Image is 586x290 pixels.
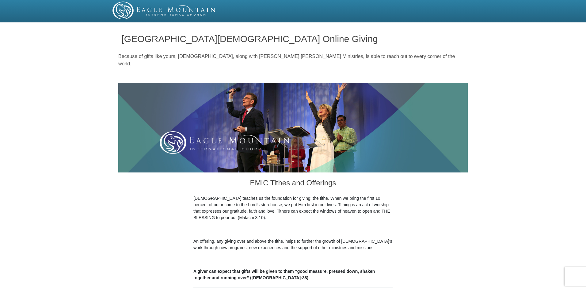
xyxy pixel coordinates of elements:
b: A giver can expect that gifts will be given to them “good measure, pressed down, shaken together ... [193,269,375,280]
h3: EMIC Tithes and Offerings [193,172,393,195]
img: EMIC [112,2,216,19]
p: [DEMOGRAPHIC_DATA] teaches us the foundation for giving: the tithe. When we bring the first 10 pe... [193,195,393,221]
p: Because of gifts like yours, [DEMOGRAPHIC_DATA], along with [PERSON_NAME] [PERSON_NAME] Ministrie... [118,53,468,68]
p: An offering, any giving over and above the tithe, helps to further the growth of [DEMOGRAPHIC_DAT... [193,238,393,251]
h1: [GEOGRAPHIC_DATA][DEMOGRAPHIC_DATA] Online Giving [122,34,465,44]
